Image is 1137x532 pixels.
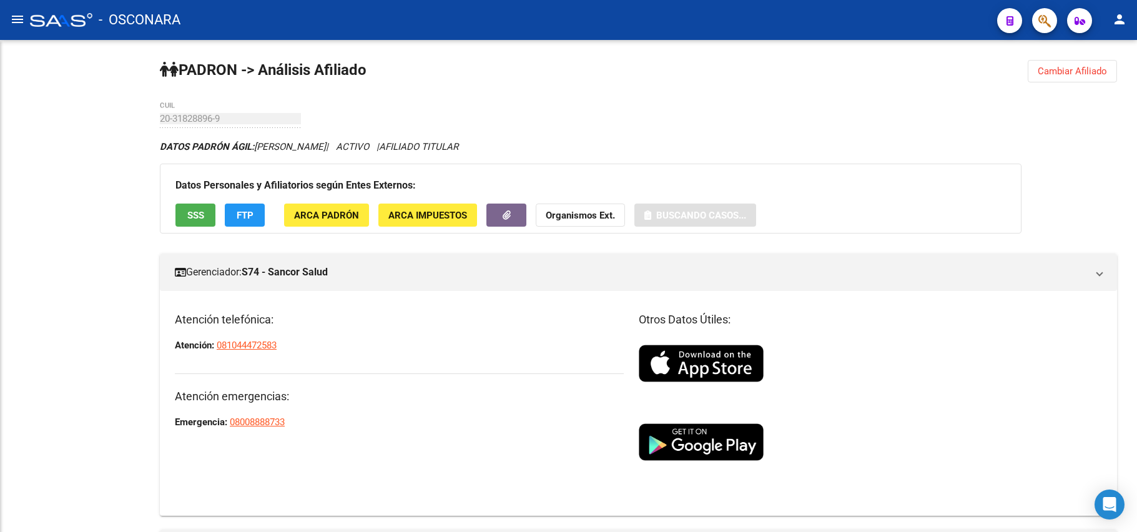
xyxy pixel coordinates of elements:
span: SSS [187,210,204,221]
strong: S74 - Sancor Salud [242,265,328,279]
strong: PADRON -> Análisis Afiliado [160,61,367,79]
button: FTP [225,204,265,227]
strong: Organismos Ext. [546,210,615,221]
strong: Atención: [175,340,214,351]
img: logo-play-store [639,423,764,461]
mat-icon: person [1112,12,1127,27]
h3: Atención emergencias: [175,388,624,405]
a: 081044472583 [217,340,277,351]
h3: Atención telefónica: [175,311,624,328]
mat-icon: menu [10,12,25,27]
span: AFILIADO TITULAR [379,141,458,152]
i: | ACTIVO | [160,141,458,152]
div: Open Intercom Messenger [1095,490,1125,520]
button: Organismos Ext. [536,204,625,227]
mat-expansion-panel-header: Gerenciador:S74 - Sancor Salud [160,254,1117,291]
mat-panel-title: Gerenciador: [175,265,1087,279]
a: 08008888733 [230,416,285,428]
button: ARCA Padrón [284,204,369,227]
span: ARCA Impuestos [388,210,467,221]
span: Cambiar Afiliado [1038,66,1107,77]
div: Gerenciador:S74 - Sancor Salud [160,291,1117,516]
button: Cambiar Afiliado [1028,60,1117,82]
button: Buscando casos... [634,204,756,227]
span: - OSCONARA [99,6,180,34]
button: ARCA Impuestos [378,204,477,227]
span: FTP [237,210,253,221]
span: Buscando casos... [656,210,746,221]
img: logo-app-store [639,345,764,382]
span: ARCA Padrón [294,210,359,221]
strong: Emergencia: [175,416,227,428]
h3: Otros Datos Útiles: [639,311,1103,328]
h3: Datos Personales y Afiliatorios según Entes Externos: [175,177,1006,194]
button: SSS [175,204,215,227]
span: [PERSON_NAME] [160,141,326,152]
strong: DATOS PADRÓN ÁGIL: [160,141,254,152]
